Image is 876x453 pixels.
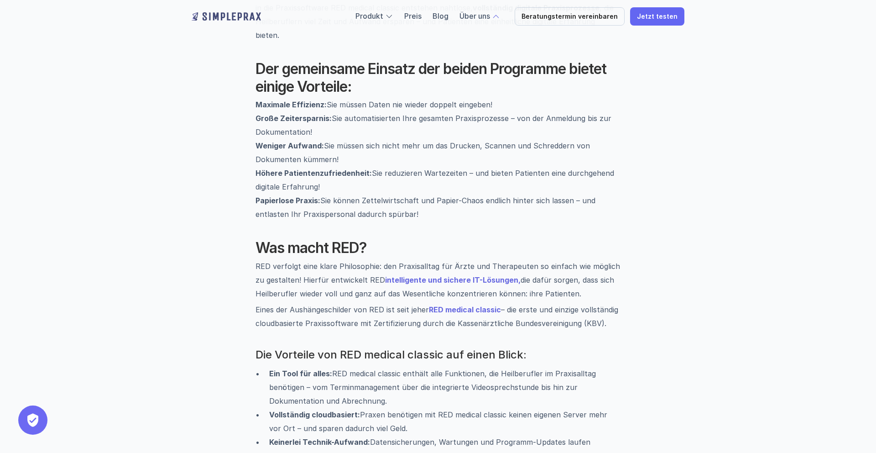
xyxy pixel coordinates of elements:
[459,11,490,21] a: Über uns
[269,369,332,378] strong: Ein Tool für alles:
[269,437,370,447] strong: Keinerlei Technik-Aufwand:
[269,408,620,435] p: Praxen benötigen mit RED medical classic keinen eigenen Server mehr vor Ort – und sparen dadurch ...
[630,7,684,26] a: Jetzt testen
[255,98,620,221] p: Sie müssen Daten nie wieder doppelt eingeben! Sie automatisierten Ihre gesamten Praxisprozesse – ...
[404,11,422,21] a: Preis
[255,169,372,178] strong: Höhere Patientenzufriedenheit:
[255,141,324,150] strong: Weniger Aufwand:
[255,348,620,362] h3: Die Vorteile von RED medical classic auf einen Blick:
[269,367,620,408] p: RED medical classic enthält alle Funktionen, die Heilberufler im Praxisalltag benötigen – vom Ter...
[255,239,620,257] h2: Was macht RED?
[255,114,332,123] strong: Große Zeitersparnis:
[385,275,521,284] a: intelligente und sichere IT-Lösungen,
[255,196,320,205] strong: Papierlose Praxis:
[355,11,383,21] a: Produkt
[637,13,678,21] p: Jetzt testen
[255,60,620,95] h2: Der gemeinsame Einsatz der beiden Programme bietet einige Vorteile:
[521,13,618,21] p: Beratungstermin vereinbaren
[255,303,620,330] p: Eines der Aushängeschilder von RED ist seit jeher – die erste und einzige vollständig cloudbasier...
[255,259,620,300] p: RED verfolgt eine klare Philosophie: den Praxisalltag für Ärzte und Therapeuten so einfach wie mö...
[515,7,625,26] a: Beratungstermin vereinbaren
[429,305,501,314] a: RED medical classic
[269,410,360,419] strong: Vollständig cloudbasiert:
[433,11,448,21] a: Blog
[255,100,327,109] strong: Maximale Effizienz:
